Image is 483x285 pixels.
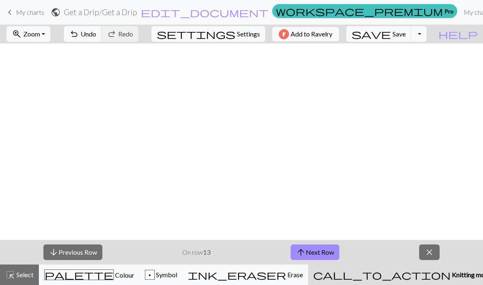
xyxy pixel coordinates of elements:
span: public [51,7,61,18]
span: Select [15,271,34,278]
span: edit_document [141,7,269,18]
div: p [145,270,154,280]
img: Ravelry [279,29,289,39]
span: My charts [16,8,44,16]
span: settings [157,28,235,40]
button: SettingsSettings [151,26,265,42]
h2: Get a Drip / Get a Drip [64,7,137,17]
span: close [424,247,434,258]
button: Add to Ravelry [272,27,339,41]
span: Colour [114,271,134,279]
i: Settings [157,29,235,39]
span: highlight_alt [5,269,15,280]
span: Symbol [155,271,177,278]
button: Next Row [291,244,339,260]
button: p Symbol [140,265,183,285]
span: undo [69,28,79,40]
span: call_to_action [313,269,451,280]
button: Colour [39,265,140,285]
span: palette [45,269,113,280]
a: My charts [5,5,44,19]
span: zoom_in [12,28,22,40]
span: Zoom [23,30,40,38]
span: help [438,28,478,40]
span: Undo [81,30,96,38]
span: Add to Ravelry [291,29,332,39]
button: Save [346,26,411,42]
button: Zoom [7,26,50,42]
span: Settings [237,29,260,39]
button: Previous Row [43,244,102,260]
span: arrow_upward [296,247,306,258]
span: workspace_premium [276,5,443,17]
button: Erase [183,265,308,285]
span: ink_eraser [188,269,286,280]
span: arrow_downward [49,247,59,258]
a: Pro [272,4,457,18]
span: Erase [286,271,303,278]
span: save [352,28,391,40]
button: Undo [64,26,102,42]
span: keyboard_arrow_left [5,7,15,18]
p: On row [182,247,210,257]
strong: 13 [203,248,210,256]
span: Save [393,30,406,38]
